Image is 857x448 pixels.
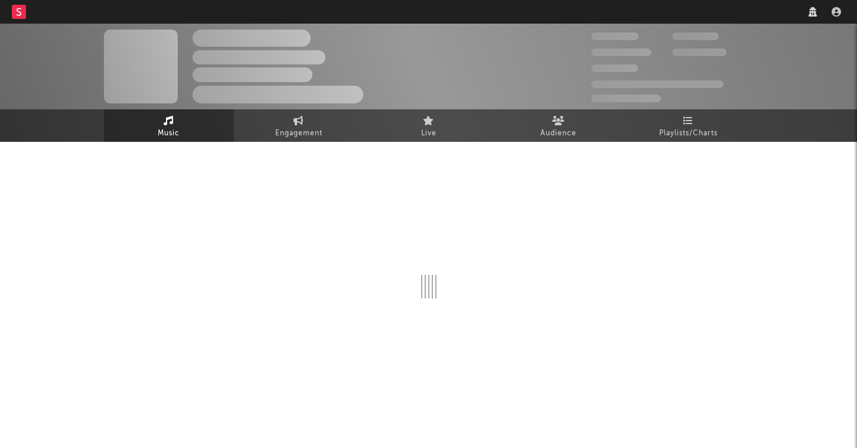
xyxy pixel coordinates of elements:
span: 300,000 [591,33,638,40]
span: 100,000 [591,64,638,72]
span: 50,000,000 [591,48,651,56]
span: Jump Score: 85.0 [591,95,661,102]
span: Playlists/Charts [659,126,718,141]
span: Live [421,126,436,141]
a: Audience [494,109,624,142]
span: Music [158,126,180,141]
a: Music [104,109,234,142]
a: Live [364,109,494,142]
span: 50,000,000 Monthly Listeners [591,80,724,88]
span: 1,000,000 [672,48,726,56]
span: 100,000 [672,33,719,40]
span: Engagement [275,126,322,141]
a: Engagement [234,109,364,142]
span: Audience [540,126,576,141]
a: Playlists/Charts [624,109,754,142]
